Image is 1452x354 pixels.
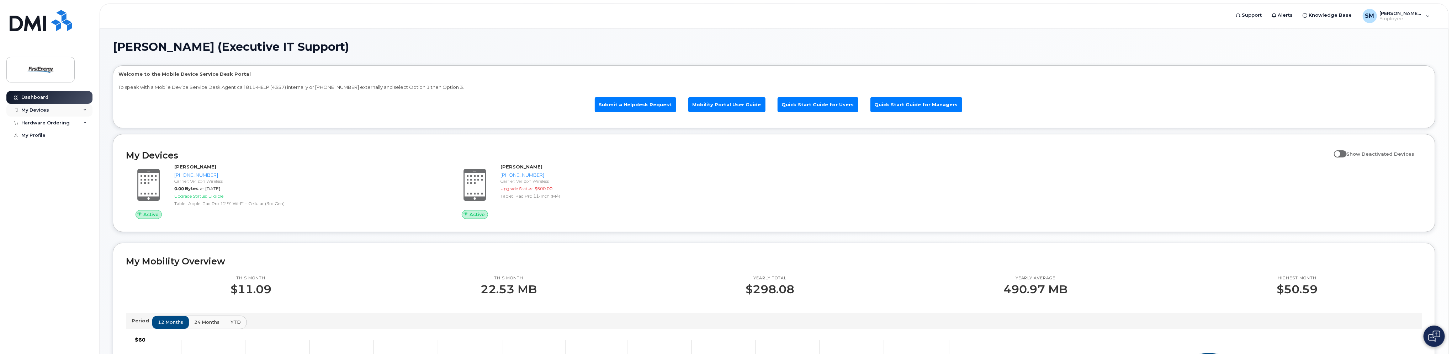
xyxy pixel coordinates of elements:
strong: [PERSON_NAME] [500,164,542,170]
a: Quick Start Guide for Managers [870,97,962,112]
a: Submit a Helpdesk Request [595,97,676,112]
p: This month [230,275,271,281]
span: 24 months [194,319,219,326]
h2: My Mobility Overview [126,256,1422,267]
p: Period [132,317,152,324]
p: This month [481,275,537,281]
span: [PERSON_NAME] (Executive IT Support) [113,42,349,52]
p: $50.59 [1277,283,1318,296]
span: Upgrade Status: [500,186,533,191]
p: Yearly total [746,275,794,281]
div: Carrier: Verizon Wireless [174,178,441,184]
p: $11.09 [230,283,271,296]
img: Open chat [1428,331,1440,342]
span: Active [143,211,159,218]
div: Carrier: Verizon Wireless [500,178,767,184]
div: Tablet Apple iPad Pro 12.9" Wi-Fi + Cellular (3rd Gen) [174,200,441,206]
div: [PHONE_NUMBER] [500,172,767,178]
p: Yearly average [1003,275,1067,281]
div: [PHONE_NUMBER] [174,172,441,178]
p: 490.97 MB [1003,283,1067,296]
p: Highest month [1277,275,1318,281]
p: To speak with a Mobile Device Service Desk Agent call 811-HELP (4357) internally or [PHONE_NUMBER... [118,84,1430,91]
p: Welcome to the Mobile Device Service Desk Portal [118,71,1430,77]
a: Quick Start Guide for Users [778,97,858,112]
strong: [PERSON_NAME] [174,164,216,170]
h2: My Devices [126,150,1330,161]
a: Active[PERSON_NAME][PHONE_NUMBER]Carrier: Verizon WirelessUpgrade Status:$500.00Tablet iPad Pro 1... [452,163,770,219]
span: 0.00 Bytes [174,186,198,191]
span: Active [470,211,485,218]
span: Eligible [208,193,223,199]
tspan: $60 [135,336,145,343]
span: $500.00 [535,186,552,191]
span: at [DATE] [200,186,220,191]
span: Upgrade Status: [174,193,207,199]
p: $298.08 [746,283,794,296]
p: 22.53 MB [481,283,537,296]
a: Active[PERSON_NAME][PHONE_NUMBER]Carrier: Verizon Wireless0.00 Bytesat [DATE]Upgrade Status:Eligi... [126,163,444,219]
div: Tablet iPad Pro 11-Inch (M4) [500,193,767,199]
a: Mobility Portal User Guide [688,97,765,112]
span: Show Deactivated Devices [1347,151,1415,157]
input: Show Deactivated Devices [1334,147,1340,153]
span: YTD [230,319,241,326]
